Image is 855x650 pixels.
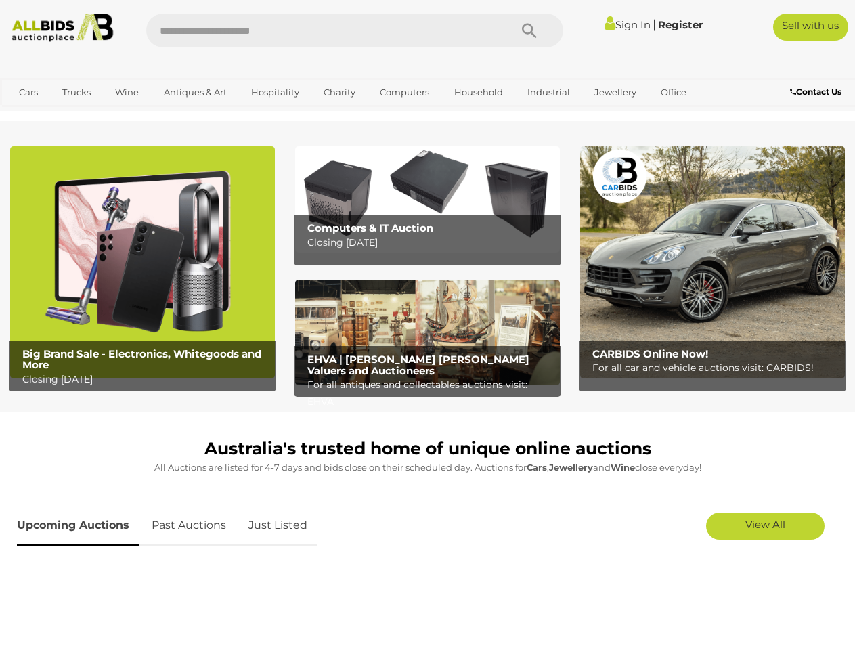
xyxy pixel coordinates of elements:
p: For all antiques and collectables auctions visit: EHVA [307,376,555,410]
a: Sports [10,104,56,126]
strong: Jewellery [549,462,593,473]
a: Jewellery [586,81,645,104]
a: Household [445,81,512,104]
img: Computers & IT Auction [295,146,560,252]
strong: Wine [611,462,635,473]
a: Hospitality [242,81,308,104]
a: View All [706,513,825,540]
a: Antiques & Art [155,81,236,104]
a: Sell with us [773,14,848,41]
a: Computers & IT Auction Computers & IT Auction Closing [DATE] [295,146,560,252]
a: [GEOGRAPHIC_DATA] [62,104,176,126]
img: EHVA | Evans Hastings Valuers and Auctioneers [295,280,560,386]
a: Trucks [53,81,100,104]
strong: Cars [527,462,547,473]
b: EHVA | [PERSON_NAME] [PERSON_NAME] Valuers and Auctioneers [307,353,529,377]
p: For all car and vehicle auctions visit: CARBIDS! [592,360,840,376]
b: Contact Us [790,87,841,97]
a: EHVA | Evans Hastings Valuers and Auctioneers EHVA | [PERSON_NAME] [PERSON_NAME] Valuers and Auct... [295,280,560,386]
img: CARBIDS Online Now! [580,146,845,378]
p: All Auctions are listed for 4-7 days and bids close on their scheduled day. Auctions for , and cl... [17,460,838,475]
span: View All [745,518,785,531]
a: Register [658,18,703,31]
a: Just Listed [238,506,317,546]
p: Closing [DATE] [307,234,555,251]
a: Wine [106,81,148,104]
a: Cars [10,81,47,104]
img: Allbids.com.au [6,14,119,42]
img: Big Brand Sale - Electronics, Whitegoods and More [10,146,275,378]
b: Big Brand Sale - Electronics, Whitegoods and More [22,347,261,372]
b: Computers & IT Auction [307,221,433,234]
a: CARBIDS Online Now! CARBIDS Online Now! For all car and vehicle auctions visit: CARBIDS! [580,146,845,378]
h1: Australia's trusted home of unique online auctions [17,439,838,458]
a: Past Auctions [141,506,236,546]
a: Upcoming Auctions [17,506,139,546]
a: Charity [315,81,364,104]
a: Contact Us [790,85,845,100]
button: Search [496,14,563,47]
a: Computers [371,81,438,104]
span: | [653,17,656,32]
p: Closing [DATE] [22,371,270,388]
a: Sign In [605,18,651,31]
a: Industrial [519,81,579,104]
b: CARBIDS Online Now! [592,347,708,360]
a: Office [652,81,695,104]
a: Big Brand Sale - Electronics, Whitegoods and More Big Brand Sale - Electronics, Whitegoods and Mo... [10,146,275,378]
